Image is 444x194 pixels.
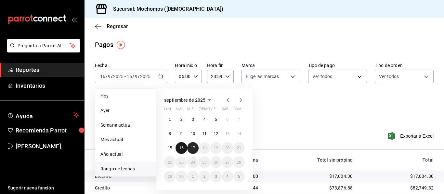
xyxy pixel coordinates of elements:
abbr: 6 de septiembre de 2025 [226,117,229,122]
abbr: jueves [199,107,237,114]
button: 4 de octubre de 2025 [222,171,233,182]
span: Regresar [107,23,128,29]
abbr: 23 de septiembre de 2025 [179,160,183,165]
input: ---- [113,74,124,79]
div: Pagos [95,40,113,50]
abbr: 22 de septiembre de 2025 [168,160,172,165]
input: ---- [140,74,151,79]
span: Ver todos [379,73,399,80]
span: Año actual [100,151,151,158]
button: 2 de octubre de 2025 [199,171,210,182]
span: septiembre de 2025 [164,97,205,103]
abbr: 1 de septiembre de 2025 [169,117,171,122]
abbr: 30 de septiembre de 2025 [179,174,183,179]
button: 21 de septiembre de 2025 [233,142,245,154]
h3: Sucursal: Mochomos ([DEMOGRAPHIC_DATA]) [108,5,223,13]
button: 14 de septiembre de 2025 [233,128,245,140]
abbr: 7 de septiembre de 2025 [238,117,240,122]
span: Ver todos [312,73,332,80]
span: / [106,74,108,79]
button: 23 de septiembre de 2025 [176,156,187,168]
span: / [132,74,134,79]
div: $82,749.32 [363,185,434,191]
button: 5 de septiembre de 2025 [210,114,222,125]
button: 26 de septiembre de 2025 [210,156,222,168]
abbr: 13 de septiembre de 2025 [225,131,229,136]
abbr: 18 de septiembre de 2025 [202,146,206,150]
button: 3 de octubre de 2025 [210,171,222,182]
label: Hora inicio [175,63,202,68]
abbr: 24 de septiembre de 2025 [191,160,195,165]
abbr: 26 de septiembre de 2025 [214,160,218,165]
abbr: 2 de septiembre de 2025 [180,117,183,122]
span: Semana actual [100,122,151,129]
button: 15 de septiembre de 2025 [164,142,176,154]
input: -- [135,74,138,79]
button: 4 de septiembre de 2025 [199,114,210,125]
abbr: 16 de septiembre de 2025 [179,146,183,150]
input: -- [100,74,106,79]
button: Exportar a Excel [389,132,434,140]
abbr: martes [176,107,183,114]
abbr: domingo [233,107,242,114]
label: Fecha [95,63,167,68]
span: Ayuda [16,111,71,119]
abbr: 3 de octubre de 2025 [215,174,217,179]
button: 22 de septiembre de 2025 [164,156,176,168]
button: 16 de septiembre de 2025 [176,142,187,154]
button: 18 de septiembre de 2025 [199,142,210,154]
abbr: 4 de octubre de 2025 [226,174,229,179]
button: 5 de octubre de 2025 [233,171,245,182]
span: - [124,74,126,79]
abbr: 29 de septiembre de 2025 [168,174,172,179]
span: / [111,74,113,79]
button: 10 de septiembre de 2025 [187,128,199,140]
button: 13 de septiembre de 2025 [222,128,233,140]
button: 25 de septiembre de 2025 [199,156,210,168]
button: 24 de septiembre de 2025 [187,156,199,168]
abbr: 27 de septiembre de 2025 [225,160,229,165]
div: Credito [95,185,188,191]
abbr: 28 de septiembre de 2025 [237,160,241,165]
abbr: 12 de septiembre de 2025 [214,131,218,136]
button: 17 de septiembre de 2025 [187,142,199,154]
div: $73,876.88 [268,185,353,191]
span: Hoy [100,93,151,99]
button: 8 de septiembre de 2025 [164,128,176,140]
abbr: 2 de octubre de 2025 [203,174,206,179]
button: 19 de septiembre de 2025 [210,142,222,154]
input: -- [108,74,111,79]
button: 28 de septiembre de 2025 [233,156,245,168]
button: 20 de septiembre de 2025 [222,142,233,154]
input: -- [126,74,132,79]
span: Inventarios [16,81,79,90]
button: 30 de septiembre de 2025 [176,171,187,182]
div: $17,004.30 [268,173,353,179]
button: 11 de septiembre de 2025 [199,128,210,140]
button: 1 de octubre de 2025 [187,171,199,182]
abbr: 5 de septiembre de 2025 [215,117,217,122]
abbr: 25 de septiembre de 2025 [202,160,206,165]
button: 1 de septiembre de 2025 [164,114,176,125]
label: Marca [242,63,300,68]
button: 27 de septiembre de 2025 [222,156,233,168]
span: Mes actual [100,136,151,143]
span: Sugerir nueva función [8,185,79,191]
button: 12 de septiembre de 2025 [210,128,222,140]
span: / [138,74,140,79]
abbr: 17 de septiembre de 2025 [191,146,195,150]
abbr: 1 de octubre de 2025 [192,174,194,179]
span: Reportes [16,65,79,74]
abbr: 8 de septiembre de 2025 [169,131,171,136]
abbr: 9 de septiembre de 2025 [180,131,183,136]
label: Tipo de pago [308,63,367,68]
img: Tooltip marker [117,41,125,49]
button: 9 de septiembre de 2025 [176,128,187,140]
span: Rango de fechas [100,165,151,172]
abbr: 3 de septiembre de 2025 [192,117,194,122]
button: 29 de septiembre de 2025 [164,171,176,182]
button: Regresar [95,23,128,29]
abbr: 15 de septiembre de 2025 [168,146,172,150]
